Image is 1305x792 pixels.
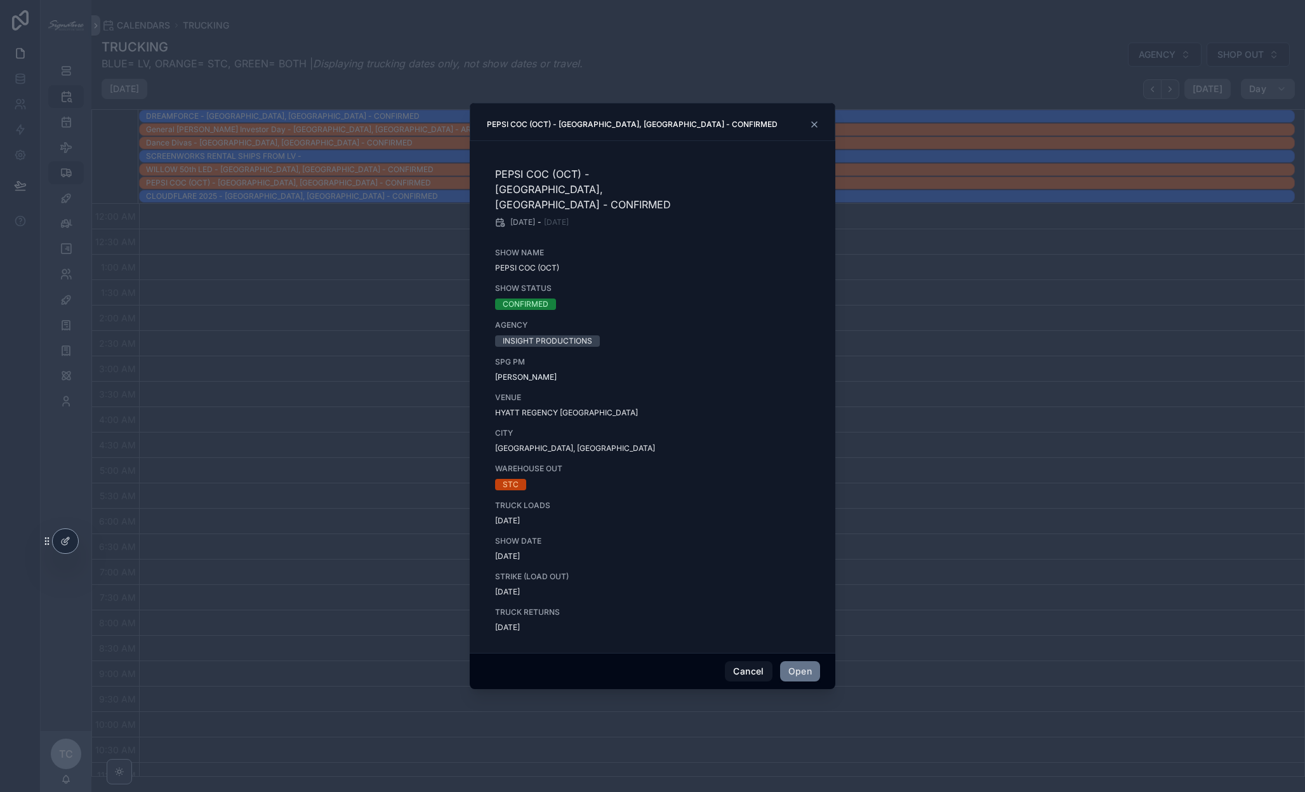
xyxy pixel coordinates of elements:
span: [DATE] [495,587,678,597]
button: Open [780,661,820,681]
div: PEPSI COC (OCT) - [GEOGRAPHIC_DATA], [GEOGRAPHIC_DATA] - CONFIRMED [487,119,778,130]
span: [DATE] [544,217,569,227]
span: [DATE] [495,516,678,526]
a: [PERSON_NAME] [495,372,557,382]
span: CITY [495,428,678,438]
span: SHOW STATUS [495,283,678,293]
span: - [538,217,541,227]
span: PEPSI COC (OCT) [495,263,678,273]
span: VENUE [495,393,678,403]
span: [DATE] [495,551,678,561]
span: SPG PM [495,357,678,367]
span: STRIKE (LOAD OUT) [495,572,678,582]
span: TRUCK RETURNS [495,607,678,617]
span: [DATE] [495,622,678,633]
h2: PEPSI COC (OCT) - [GEOGRAPHIC_DATA], [GEOGRAPHIC_DATA] - CONFIRMED [495,166,678,212]
span: WAREHOUSE OUT [495,464,678,474]
div: CONFIRMED [503,299,548,310]
div: INSIGHT PRODUCTIONS [503,335,592,347]
div: STC [503,479,519,490]
span: HYATT REGENCY [GEOGRAPHIC_DATA] [495,408,678,418]
span: [GEOGRAPHIC_DATA], [GEOGRAPHIC_DATA] [495,443,678,453]
div: PEPSI COC (OCT) - Greenwich, CT - CONFIRMED [487,119,778,130]
button: Cancel [725,661,772,681]
span: SHOW NAME [495,248,678,258]
span: AGENCY [495,320,678,330]
span: [DATE] [510,217,535,227]
span: TRUCK LOADS [495,500,678,511]
span: SHOW DATE [495,536,678,546]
